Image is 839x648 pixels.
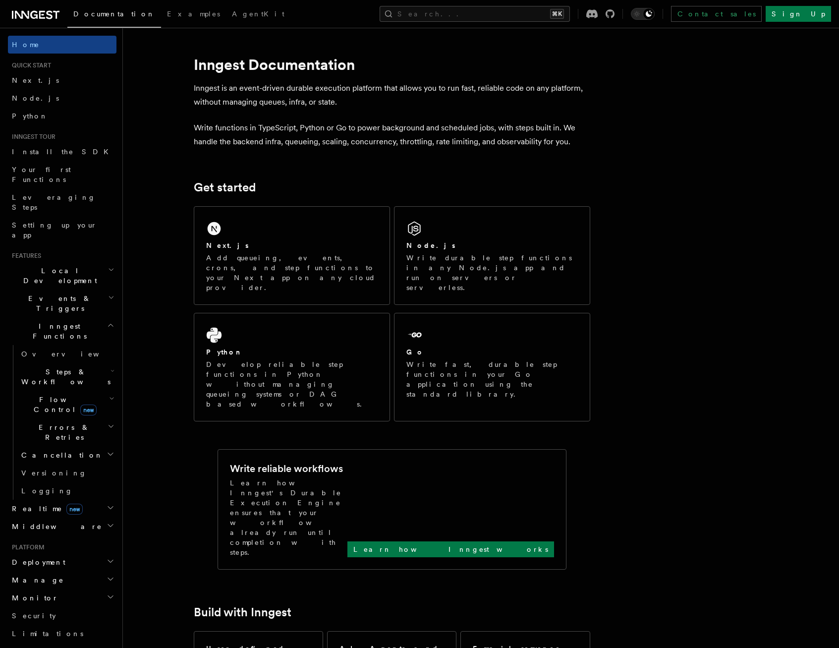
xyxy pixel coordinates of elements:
[8,36,116,54] a: Home
[17,345,116,363] a: Overview
[380,6,570,22] button: Search...⌘K
[550,9,564,19] kbd: ⌘K
[161,3,226,27] a: Examples
[8,518,116,535] button: Middleware
[73,10,155,18] span: Documentation
[230,462,343,475] h2: Write reliable workflows
[8,71,116,89] a: Next.js
[206,240,249,250] h2: Next.js
[194,180,256,194] a: Get started
[353,544,548,554] p: Learn how Inngest works
[194,605,291,619] a: Build with Inngest
[17,446,116,464] button: Cancellation
[8,89,116,107] a: Node.js
[671,6,762,22] a: Contact sales
[17,450,103,460] span: Cancellation
[67,3,161,28] a: Documentation
[347,541,554,557] a: Learn how Inngest works
[8,571,116,589] button: Manage
[12,112,48,120] span: Python
[12,166,71,183] span: Your first Functions
[8,266,108,286] span: Local Development
[21,487,73,495] span: Logging
[8,589,116,607] button: Monitor
[12,612,56,620] span: Security
[406,359,578,399] p: Write fast, durable step functions in your Go application using the standard library.
[17,395,109,414] span: Flow Control
[8,161,116,188] a: Your first Functions
[406,240,455,250] h2: Node.js
[8,133,56,141] span: Inngest tour
[394,313,590,421] a: GoWrite fast, durable step functions in your Go application using the standard library.
[8,625,116,643] a: Limitations
[206,347,243,357] h2: Python
[766,6,831,22] a: Sign Up
[8,593,58,603] span: Monitor
[8,607,116,625] a: Security
[17,391,116,418] button: Flow Controlnew
[8,504,83,514] span: Realtime
[17,367,111,387] span: Steps & Workflows
[66,504,83,515] span: new
[17,363,116,391] button: Steps & Workflows
[8,557,65,567] span: Deployment
[12,193,96,211] span: Leveraging Steps
[8,216,116,244] a: Setting up your app
[12,40,40,50] span: Home
[8,522,102,531] span: Middleware
[17,422,108,442] span: Errors & Retries
[17,464,116,482] a: Versioning
[17,418,116,446] button: Errors & Retries
[12,630,83,638] span: Limitations
[12,76,59,84] span: Next.js
[8,575,64,585] span: Manage
[8,317,116,345] button: Inngest Functions
[80,405,97,415] span: new
[631,8,655,20] button: Toggle dark mode
[12,148,114,156] span: Install the SDK
[8,188,116,216] a: Leveraging Steps
[194,81,590,109] p: Inngest is an event-driven durable execution platform that allows you to run fast, reliable code ...
[8,345,116,500] div: Inngest Functions
[8,262,116,290] button: Local Development
[226,3,290,27] a: AgentKit
[194,313,390,421] a: PythonDevelop reliable step functions in Python without managing queueing systems or DAG based wo...
[21,350,123,358] span: Overview
[8,252,41,260] span: Features
[8,553,116,571] button: Deployment
[8,290,116,317] button: Events & Triggers
[406,347,424,357] h2: Go
[8,543,45,551] span: Platform
[406,253,578,293] p: Write durable step functions in any Node.js app and run on servers or serverless.
[194,121,590,149] p: Write functions in TypeScript, Python or Go to power background and scheduled jobs, with steps bu...
[206,359,378,409] p: Develop reliable step functions in Python without managing queueing systems or DAG based workflows.
[167,10,220,18] span: Examples
[8,143,116,161] a: Install the SDK
[17,482,116,500] a: Logging
[8,500,116,518] button: Realtimenew
[194,56,590,73] h1: Inngest Documentation
[394,206,590,305] a: Node.jsWrite durable step functions in any Node.js app and run on servers or serverless.
[8,294,108,313] span: Events & Triggers
[230,478,347,557] p: Learn how Inngest's Durable Execution Engine ensures that your workflow already run until complet...
[21,469,87,477] span: Versioning
[8,321,107,341] span: Inngest Functions
[206,253,378,293] p: Add queueing, events, crons, and step functions to your Next app on any cloud provider.
[12,94,59,102] span: Node.js
[194,206,390,305] a: Next.jsAdd queueing, events, crons, and step functions to your Next app on any cloud provider.
[12,221,97,239] span: Setting up your app
[8,107,116,125] a: Python
[232,10,284,18] span: AgentKit
[8,61,51,69] span: Quick start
